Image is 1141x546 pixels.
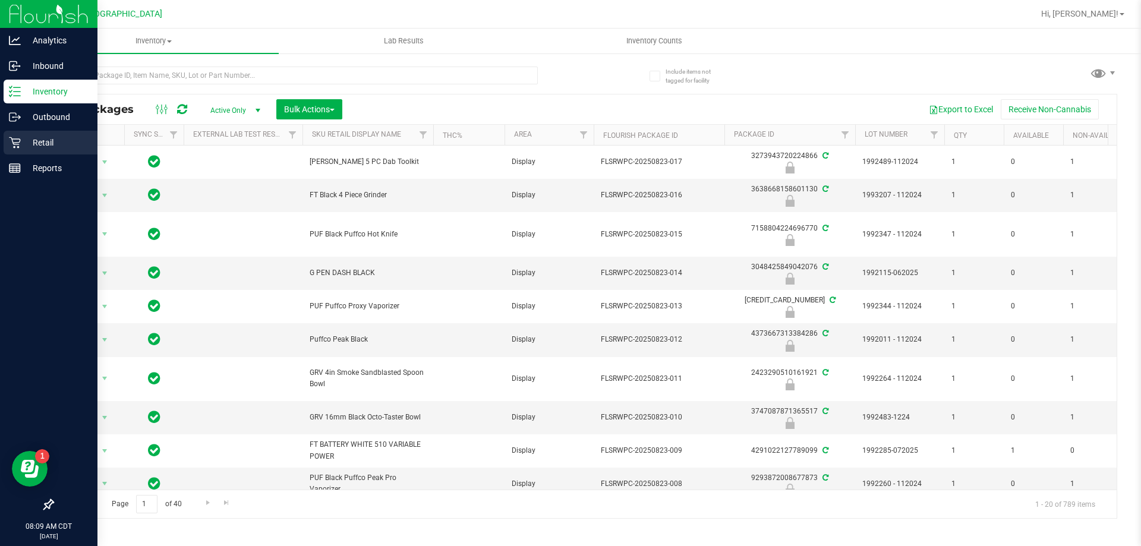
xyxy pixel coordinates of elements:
[97,265,112,282] span: select
[310,267,426,279] span: G PEN DASH BLACK
[310,301,426,312] span: PUF Puffco Proxy Vaporizer
[951,156,997,168] span: 1
[148,370,160,387] span: In Sync
[1011,301,1056,312] span: 0
[862,445,937,456] span: 1992285-072025
[601,478,717,490] span: FLSRWPC-20250823-008
[512,267,587,279] span: Display
[951,190,997,201] span: 1
[666,67,725,85] span: Include items not tagged for facility
[21,33,92,48] p: Analytics
[97,332,112,348] span: select
[512,190,587,201] span: Display
[1011,412,1056,423] span: 0
[601,412,717,423] span: FLSRWPC-20250823-010
[12,451,48,487] iframe: Resource center
[1070,478,1115,490] span: 1
[97,370,112,387] span: select
[723,306,857,318] div: Quarantine
[1073,131,1126,140] a: Non-Available
[723,162,857,173] div: Quarantine
[62,103,146,116] span: All Packages
[148,264,160,281] span: In Sync
[97,443,112,459] span: select
[821,152,828,160] span: Sync from Compliance System
[723,328,857,351] div: 4373667313384286
[310,472,426,495] span: PUF Black Puffco Peak Pro Vaporizer
[723,484,857,495] div: Quarantine
[52,67,538,84] input: Search Package ID, Item Name, SKU, Lot or Part Number...
[821,224,828,232] span: Sync from Compliance System
[164,125,184,145] a: Filter
[601,373,717,384] span: FLSRWPC-20250823-011
[951,334,997,345] span: 1
[276,99,342,119] button: Bulk Actions
[9,137,21,149] inline-svg: Retail
[1041,9,1118,18] span: Hi, [PERSON_NAME]!
[862,229,937,240] span: 1992347 - 112024
[368,36,440,46] span: Lab Results
[862,190,937,201] span: 1993207 - 112024
[601,190,717,201] span: FLSRWPC-20250823-016
[723,195,857,207] div: Quarantine
[1011,267,1056,279] span: 0
[97,475,112,492] span: select
[21,161,92,175] p: Reports
[723,378,857,390] div: Quarantine
[9,86,21,97] inline-svg: Inventory
[821,263,828,271] span: Sync from Compliance System
[97,187,112,204] span: select
[283,125,302,145] a: Filter
[5,521,92,532] p: 08:09 AM CDT
[81,9,162,19] span: [GEOGRAPHIC_DATA]
[1011,373,1056,384] span: 0
[1011,445,1056,456] span: 1
[310,334,426,345] span: Puffco Peak Black
[1011,478,1056,490] span: 0
[512,229,587,240] span: Display
[443,131,462,140] a: THC%
[21,110,92,124] p: Outbound
[723,417,857,429] div: Quarantine
[723,340,857,352] div: Quarantine
[512,156,587,168] span: Display
[925,125,944,145] a: Filter
[414,125,433,145] a: Filter
[862,156,937,168] span: 1992489-112024
[21,135,92,150] p: Retail
[821,185,828,193] span: Sync from Compliance System
[97,226,112,242] span: select
[1070,190,1115,201] span: 1
[310,367,426,390] span: GRV 4in Smoke Sandblasted Spoon Bowl
[601,156,717,168] span: FLSRWPC-20250823-017
[603,131,678,140] a: Flourish Package ID
[199,495,216,511] a: Go to the next page
[723,445,857,456] div: 4291022127789099
[29,36,279,46] span: Inventory
[954,131,967,140] a: Qty
[836,125,855,145] a: Filter
[9,60,21,72] inline-svg: Inbound
[951,229,997,240] span: 1
[1070,267,1115,279] span: 1
[9,162,21,174] inline-svg: Reports
[1011,334,1056,345] span: 0
[1013,131,1049,140] a: Available
[862,301,937,312] span: 1992344 - 112024
[601,334,717,345] span: FLSRWPC-20250823-012
[821,329,828,337] span: Sync from Compliance System
[1001,99,1099,119] button: Receive Non-Cannabis
[723,234,857,246] div: Quarantine
[148,153,160,170] span: In Sync
[951,267,997,279] span: 1
[821,407,828,415] span: Sync from Compliance System
[862,412,937,423] span: 1992483-1224
[1070,445,1115,456] span: 0
[148,226,160,242] span: In Sync
[723,184,857,207] div: 3638668158601130
[951,478,997,490] span: 1
[723,472,857,495] div: 9293872008677873
[1011,229,1056,240] span: 0
[529,29,779,53] a: Inventory Counts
